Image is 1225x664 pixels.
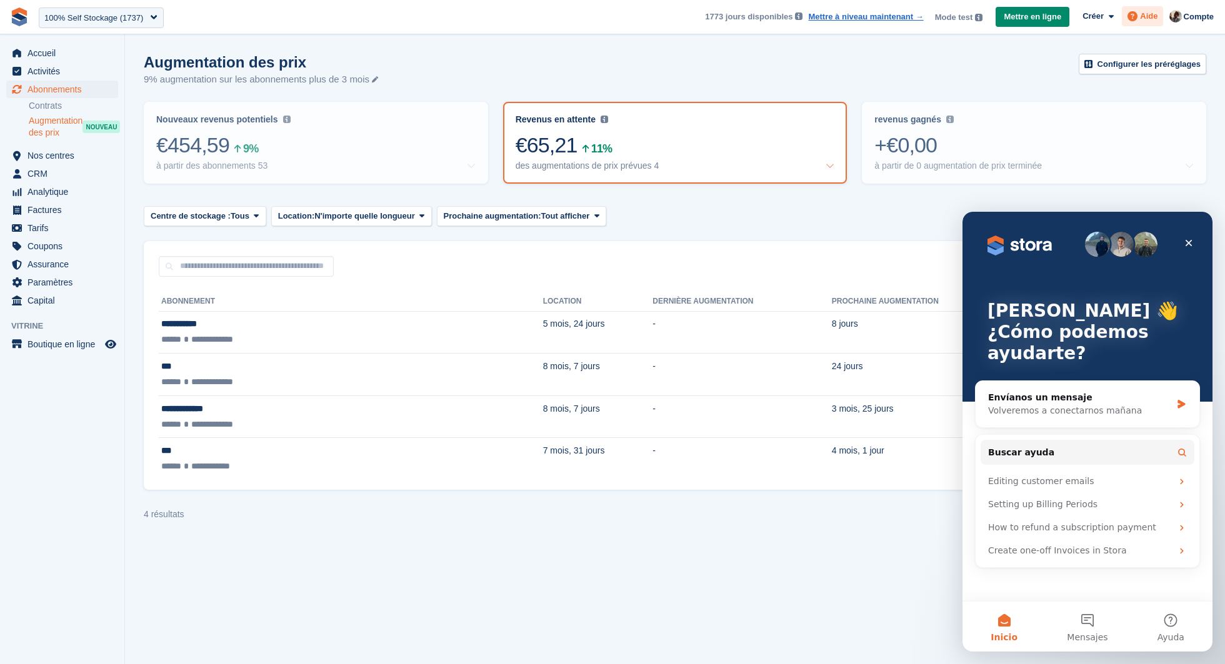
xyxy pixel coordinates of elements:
[1184,11,1214,23] span: Compte
[874,132,1194,158] div: +€0,00
[808,11,923,23] a: Mettre à niveau maintenant →
[935,11,973,24] span: Mode test
[27,62,102,80] span: Activités
[156,161,267,171] div: à partir des abonnements 53
[832,354,1022,396] td: 24 jours
[601,116,608,123] img: icon-info-grey-7440780725fd019a000dd9b08b2336e03edf1995a4989e88bcd33f0948082b44.svg
[156,114,278,125] div: Nouveaux revenus potentiels
[6,165,118,182] a: menu
[29,115,82,139] span: Augmentation des prix
[27,219,102,237] span: Tarifs
[6,255,118,273] a: menu
[516,132,835,158] div: €65,21
[27,81,102,98] span: Abonnements
[516,114,596,125] div: Revenus en attente
[503,102,847,184] a: Revenus en attente €65,21 11% des augmentations de prix prévues 4
[27,44,102,62] span: Accueil
[6,62,118,80] a: menu
[543,292,653,312] th: Location
[6,183,118,201] a: menu
[243,144,258,153] div: 9%
[1082,10,1104,22] span: Créer
[6,274,118,291] a: menu
[874,161,1042,171] div: à partir de 0 augmentation de prix terminée
[144,54,378,71] h1: Augmentation des prix
[144,508,184,521] div: 4 résultats
[27,147,102,164] span: Nos centres
[27,183,102,201] span: Analytique
[437,206,607,227] button: Prochaine augmentation: Tout afficher
[1169,10,1182,22] img: Patrick Blanc
[44,12,143,24] div: 100% Self Stockage (1737)
[652,292,831,312] th: Dernière augmentation
[231,210,249,222] span: Tous
[27,292,102,309] span: Capital
[591,144,612,153] div: 11%
[11,320,124,332] span: Vitrine
[159,292,543,312] th: Abonnement
[832,438,1022,480] td: 4 mois, 1 jour
[144,72,378,87] p: 9% augmentation sur les abonnements plus de 3 mois
[6,201,118,219] a: menu
[652,311,831,354] td: -
[975,14,982,21] img: icon-info-grey-7440780725fd019a000dd9b08b2336e03edf1995a4989e88bcd33f0948082b44.svg
[6,81,118,98] a: menu
[1004,11,1061,23] span: Mettre en ligne
[27,335,102,353] span: Boutique en ligne
[144,102,488,184] a: Nouveaux revenus potentiels €454,59 9% à partir des abonnements 53
[832,311,1022,354] td: 8 jours
[6,292,118,309] a: menu
[6,237,118,255] a: menu
[1079,54,1206,74] a: Configurer les préréglages
[27,274,102,291] span: Paramètres
[543,445,605,455] span: 7 mois, 31 jours
[156,132,476,158] div: €454,59
[271,206,432,227] button: Location: N'importe quelle longueur
[278,210,315,222] span: Location:
[1140,10,1157,22] span: Aide
[10,7,29,26] img: stora-icon-8386f47178a22dfd0bd8f6a31ec36ba5ce8667c1dd55bd0f319d3a0aa187defe.svg
[962,212,1212,652] iframe: Intercom live chat
[6,147,118,164] a: menu
[832,292,1022,312] th: Prochaine augmentation
[6,335,118,353] a: menu
[543,319,605,329] span: 5 mois, 24 jours
[874,114,941,125] div: revenus gagnés
[946,116,954,123] img: icon-info-grey-7440780725fd019a000dd9b08b2336e03edf1995a4989e88bcd33f0948082b44.svg
[444,210,541,222] span: Prochaine augmentation:
[541,210,590,222] span: Tout afficher
[82,121,120,133] div: NOUVEAU
[543,404,600,414] span: 8 mois, 7 jours
[516,161,659,171] div: des augmentations de prix prévues 4
[6,44,118,62] a: menu
[144,206,266,227] button: Centre de stockage : Tous
[652,438,831,480] td: -
[29,114,118,139] a: Augmentation des prix NOUVEAU
[832,395,1022,438] td: 3 mois, 25 jours
[652,354,831,396] td: -
[103,337,118,352] a: Boutique d'aperçu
